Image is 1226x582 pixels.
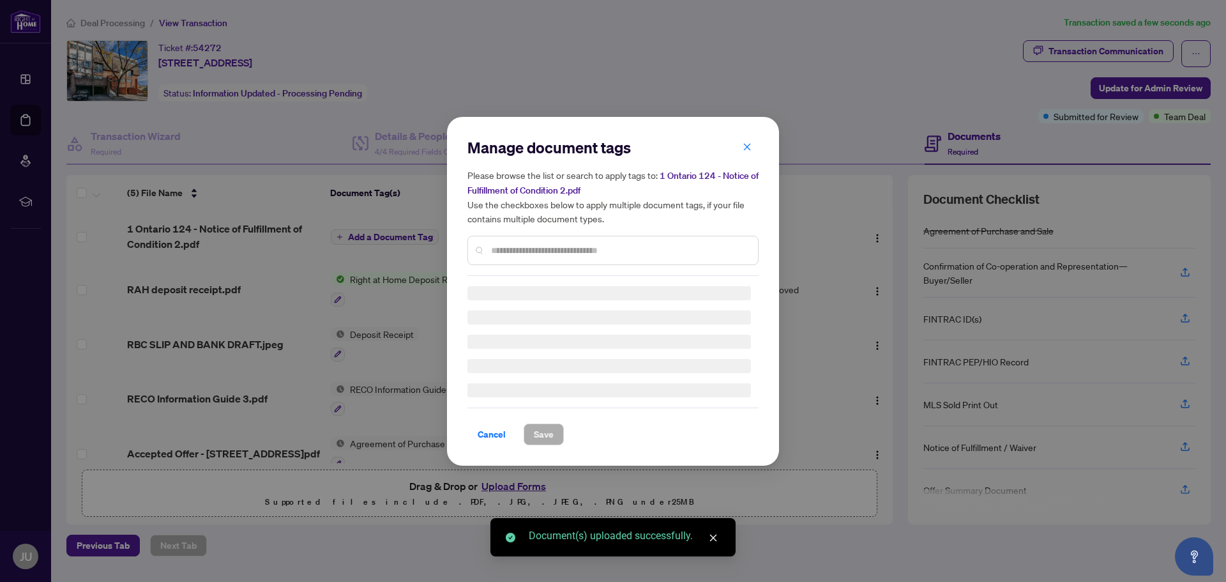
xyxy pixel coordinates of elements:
[478,424,506,445] span: Cancel
[706,531,720,545] a: Close
[743,142,752,151] span: close
[467,137,759,158] h2: Manage document tags
[524,424,564,445] button: Save
[709,533,718,542] span: close
[1175,537,1213,576] button: Open asap
[467,168,759,226] h5: Please browse the list or search to apply tags to: Use the checkboxes below to apply multiple doc...
[467,170,759,196] span: 1 Ontario 124 - Notice of Fulfillment of Condition 2.pdf
[529,528,720,544] div: Document(s) uploaded successfully.
[467,424,516,445] button: Cancel
[506,533,515,542] span: check-circle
